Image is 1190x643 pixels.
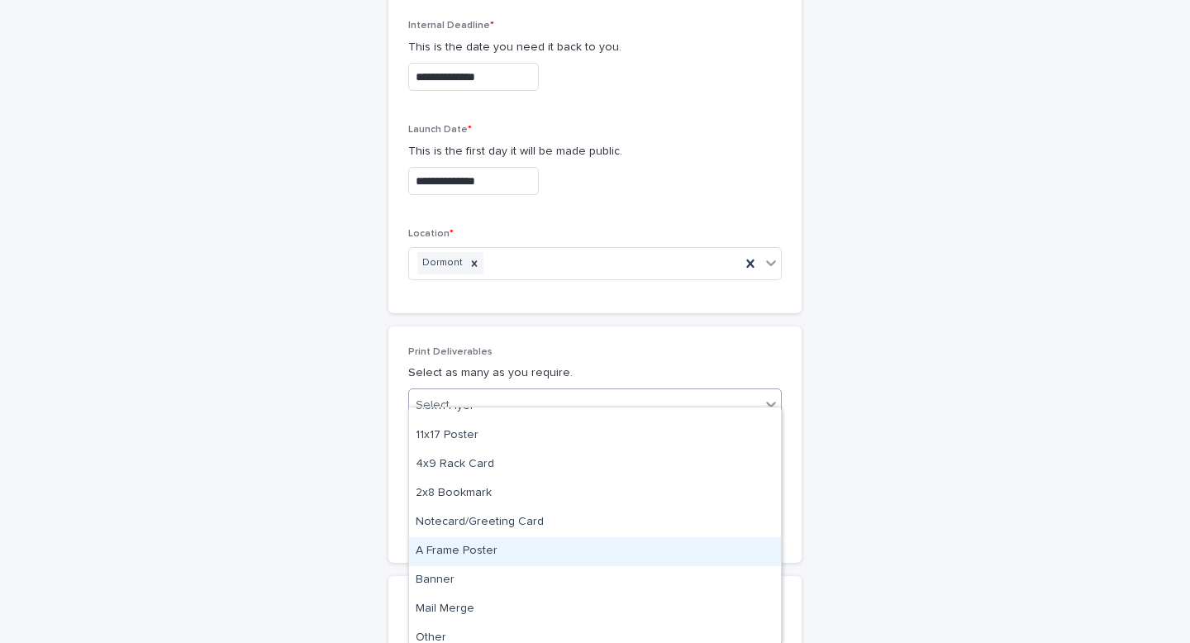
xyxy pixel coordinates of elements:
[409,508,781,537] div: Notecard/Greeting Card
[408,125,472,135] span: Launch Date
[408,21,494,31] span: Internal Deadline
[409,537,781,566] div: A Frame Poster
[409,479,781,508] div: 2x8 Bookmark
[409,595,781,624] div: Mail Merge
[408,39,782,56] p: This is the date you need it back to you.
[409,393,781,422] div: 8.5x11 Flyer
[409,422,781,450] div: 11x17 Poster
[408,347,493,357] span: Print Deliverables
[416,397,457,414] div: Select...
[417,252,465,274] div: Dormont
[408,364,782,382] p: Select as many as you require.
[409,450,781,479] div: 4x9 Rack Card
[408,229,454,239] span: Location
[409,566,781,595] div: Banner
[408,143,782,160] p: This is the first day it will be made public.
